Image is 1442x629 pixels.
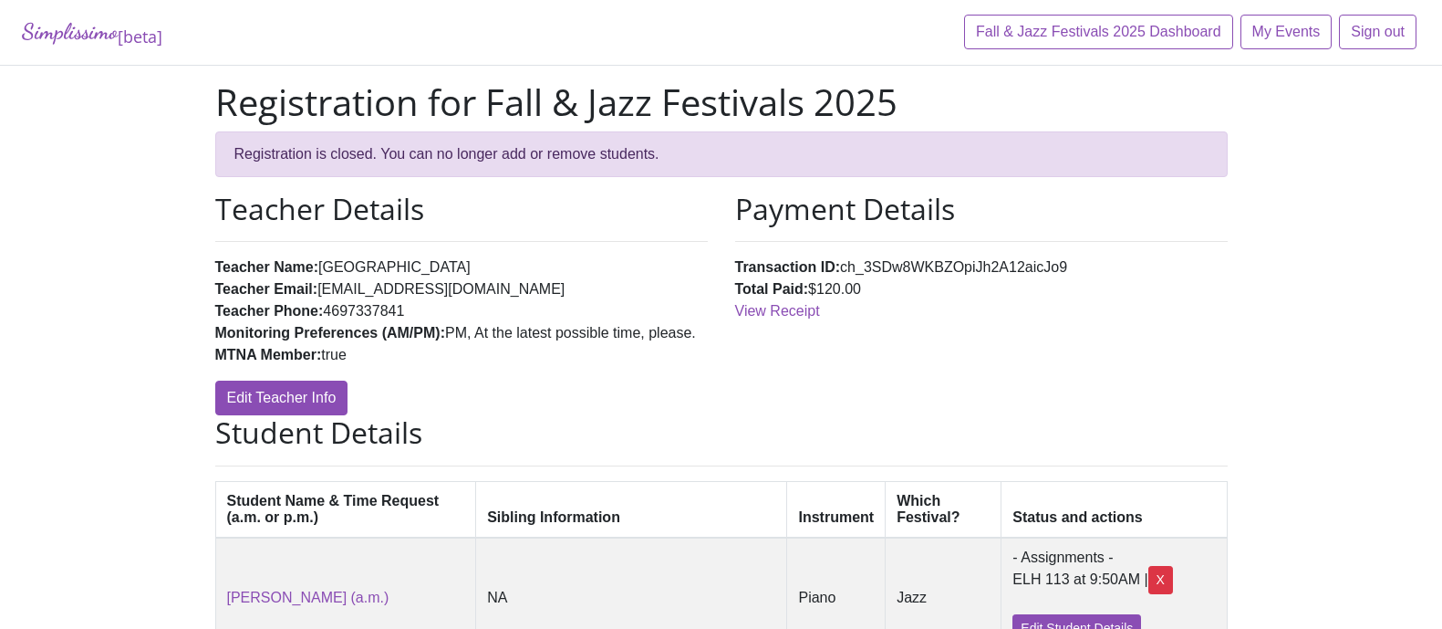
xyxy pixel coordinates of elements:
li: [EMAIL_ADDRESS][DOMAIN_NAME] [215,278,708,300]
li: 4697337841 [215,300,708,322]
a: View Receipt [735,303,820,319]
a: Edit Teacher Info [215,381,348,415]
a: [PERSON_NAME] (a.m.) [227,590,389,605]
li: true [215,344,708,366]
div: Registration is closed. You can no longer add or remove students. [215,131,1228,177]
strong: MTNA Member: [215,347,322,362]
strong: Transaction ID: [735,259,841,275]
li: ch_3SDw8WKBZOpiJh2A12aicJo9 [735,257,1228,278]
th: Sibling Information [476,481,787,538]
strong: Teacher Email: [215,281,318,297]
div: X [1148,566,1173,594]
h2: Payment Details [735,192,1228,226]
h2: Teacher Details [215,192,708,226]
a: Simplissimo[beta] [22,15,162,50]
th: Student Name & Time Request (a.m. or p.m.) [215,481,476,538]
th: Which Festival? [886,481,1001,538]
strong: Total Paid: [735,281,809,297]
li: PM, At the latest possible time, please. [215,322,708,344]
li: $120.00 [735,278,1228,300]
a: My Events [1240,15,1333,49]
a: Fall & Jazz Festivals 2025 Dashboard [964,15,1233,49]
strong: Teacher Phone: [215,303,324,319]
li: [GEOGRAPHIC_DATA] [215,257,708,278]
sub: [beta] [118,26,162,47]
strong: Teacher Name: [215,259,319,275]
th: Status and actions [1001,481,1227,538]
h2: Student Details [215,415,1228,450]
h1: Registration for Fall & Jazz Festivals 2025 [215,80,1228,124]
strong: Monitoring Preferences (AM/PM): [215,325,445,341]
div: ELH 113 at 9:50AM | [1012,566,1215,594]
th: Instrument [787,481,886,538]
a: Sign out [1339,15,1416,49]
